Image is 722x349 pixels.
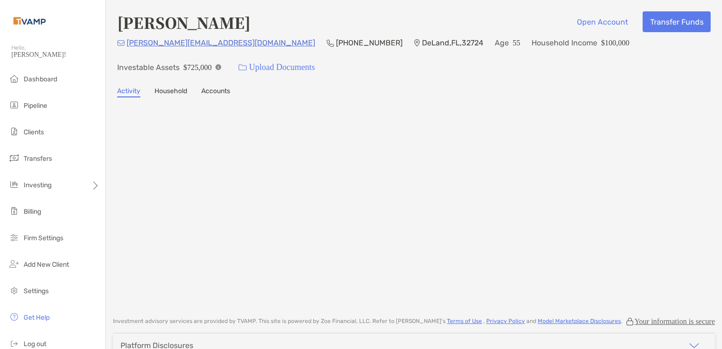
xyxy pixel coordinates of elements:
p: Household Income [532,37,597,49]
img: get-help icon [9,311,20,323]
span: Transfers [24,155,52,163]
a: Accounts [201,87,230,97]
a: Household [155,87,187,97]
img: button icon [239,64,247,71]
p: [PERSON_NAME][EMAIL_ADDRESS][DOMAIN_NAME] [127,37,315,49]
button: Open Account [569,11,635,32]
a: Upload Documents [232,57,321,78]
img: clients icon [9,126,20,137]
p: $100,000 [601,37,629,49]
p: [PHONE_NUMBER] [336,37,403,49]
span: Firm Settings [24,234,63,242]
img: dashboard icon [9,73,20,84]
p: Age [495,37,509,49]
a: Privacy Policy [486,318,525,324]
img: Info Icon [215,64,221,70]
img: transfers icon [9,152,20,164]
img: investing icon [9,179,20,190]
span: Billing [24,208,41,216]
p: $725,000 [183,61,212,73]
img: Email Icon [117,40,125,46]
span: Log out [24,340,46,348]
span: Pipeline [24,102,47,110]
p: 55 [513,37,520,49]
button: Transfer Funds [643,11,711,32]
span: Settings [24,287,49,295]
span: Dashboard [24,75,57,83]
p: Your information is secure [635,317,715,326]
h4: [PERSON_NAME] [117,11,250,33]
a: Model Marketplace Disclosures [538,318,621,324]
span: Investing [24,181,52,189]
img: pipeline icon [9,99,20,111]
img: firm-settings icon [9,232,20,243]
span: [PERSON_NAME]! [11,51,100,59]
span: Clients [24,128,44,136]
img: Location Icon [414,39,420,47]
span: Add New Client [24,261,69,269]
img: Phone Icon [327,39,334,47]
p: Investable Assets [117,61,180,73]
a: Activity [117,87,140,97]
img: settings icon [9,285,20,296]
img: Zoe Logo [11,4,48,38]
a: Terms of Use [447,318,482,324]
p: DeLand , FL , 32724 [422,37,483,49]
span: Get Help [24,314,50,322]
img: logout icon [9,338,20,349]
img: add_new_client icon [9,258,20,270]
img: billing icon [9,205,20,217]
p: Investment advisory services are provided by TVAMP . This site is powered by Zoe Financial, LLC. ... [113,318,622,325]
